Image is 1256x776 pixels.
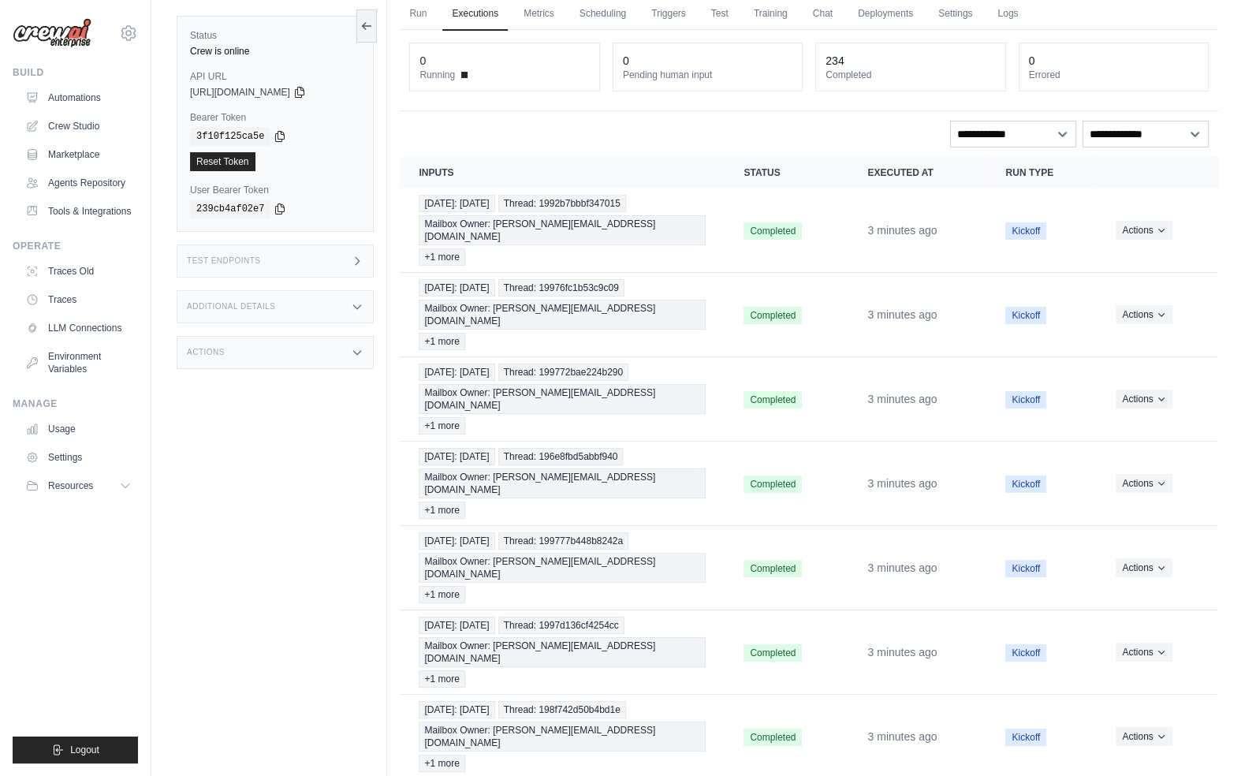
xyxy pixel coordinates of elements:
span: Thread: 199777b448b8242a [498,532,628,550]
button: Actions for execution [1116,727,1172,746]
span: Thread: 1992b7bbbf347015 [498,195,626,212]
a: Usage [19,416,138,442]
button: Actions for execution [1116,390,1172,409]
h3: Test Endpoints [187,256,261,266]
time: September 24, 2025 at 11:59 PDT [867,730,937,743]
span: [DATE]: [DATE] [419,617,494,634]
div: 0 [1029,53,1035,69]
code: 3f10f125ca5e [190,127,270,146]
th: Status [725,157,848,188]
div: Crew is online [190,45,360,58]
span: +1 more [419,502,464,519]
span: Completed [744,560,802,577]
span: Kickoff [1005,560,1046,577]
time: September 24, 2025 at 11:59 PDT [867,561,937,574]
a: View execution details for Today [419,701,706,772]
div: Manage [13,397,138,410]
div: Build [13,66,138,79]
a: Environment Variables [19,344,138,382]
th: Run Type [986,157,1097,188]
span: [DATE]: [DATE] [419,195,494,212]
span: [DATE]: [DATE] [419,448,494,465]
a: View execution details for Today [419,364,706,435]
a: View execution details for Today [419,532,706,603]
img: Logo [13,18,91,48]
span: Completed [744,644,802,662]
div: 0 [623,53,629,69]
a: Tools & Integrations [19,199,138,224]
label: Bearer Token [190,111,360,124]
code: 239cb4af02e7 [190,200,270,218]
h3: Actions [187,348,225,357]
span: Completed [744,391,802,409]
span: Thread: 19976fc1b53c9c09 [498,279,624,297]
dt: Completed [826,69,995,81]
a: Automations [19,85,138,110]
span: +1 more [419,670,464,688]
span: +1 more [419,248,464,266]
label: Status [190,29,360,42]
a: Settings [19,445,138,470]
span: +1 more [419,417,464,435]
button: Actions for execution [1116,643,1172,662]
span: Kickoff [1005,391,1046,409]
span: Mailbox Owner: [PERSON_NAME][EMAIL_ADDRESS][DOMAIN_NAME] [419,637,706,667]
span: Kickoff [1005,729,1046,746]
span: Completed [744,222,802,240]
span: Mailbox Owner: [PERSON_NAME][EMAIL_ADDRESS][DOMAIN_NAME] [419,468,706,498]
div: 0 [419,53,426,69]
span: Completed [744,307,802,324]
span: Completed [744,729,802,746]
span: Mailbox Owner: [PERSON_NAME][EMAIL_ADDRESS][DOMAIN_NAME] [419,384,706,414]
button: Actions for execution [1116,474,1172,493]
button: Logout [13,737,138,763]
a: Marketplace [19,142,138,167]
span: Mailbox Owner: [PERSON_NAME][EMAIL_ADDRESS][DOMAIN_NAME] [419,300,706,330]
span: Mailbox Owner: [PERSON_NAME][EMAIL_ADDRESS][DOMAIN_NAME] [419,553,706,583]
div: Operate [13,240,138,252]
span: +1 more [419,755,464,772]
button: Actions for execution [1116,221,1172,240]
span: Running [419,69,455,81]
a: Agents Repository [19,170,138,196]
th: Executed at [848,157,986,188]
a: Traces Old [19,259,138,284]
button: Resources [19,473,138,498]
button: Actions for execution [1116,558,1172,577]
dt: Pending human input [623,69,792,81]
label: API URL [190,70,360,83]
time: September 24, 2025 at 11:59 PDT [867,477,937,490]
a: View execution details for Today [419,448,706,519]
span: [DATE]: [DATE] [419,279,494,297]
span: [DATE]: [DATE] [419,364,494,381]
a: View execution details for Today [419,195,706,266]
span: Mailbox Owner: [PERSON_NAME][EMAIL_ADDRESS][DOMAIN_NAME] [419,722,706,752]
a: Reset Token [190,152,255,171]
h3: Additional Details [187,302,275,312]
span: Kickoff [1005,476,1046,493]
span: Thread: 1997d136cf4254cc [498,617,624,634]
span: Thread: 199772bae224b290 [498,364,628,381]
span: Completed [744,476,802,493]
time: September 24, 2025 at 11:59 PDT [867,646,937,658]
span: Kickoff [1005,222,1046,240]
span: Kickoff [1005,307,1046,324]
span: Logout [70,744,99,756]
a: View execution details for Today [419,279,706,350]
span: +1 more [419,333,464,350]
a: LLM Connections [19,315,138,341]
span: Thread: 196e8fbd5abbf940 [498,448,624,465]
th: Inputs [400,157,725,188]
label: User Bearer Token [190,184,360,196]
span: [URL][DOMAIN_NAME] [190,86,290,99]
span: Kickoff [1005,644,1046,662]
span: [DATE]: [DATE] [419,701,494,718]
dt: Errored [1029,69,1198,81]
a: View execution details for Today [419,617,706,688]
time: September 24, 2025 at 11:59 PDT [867,393,937,405]
span: [DATE]: [DATE] [419,532,494,550]
span: +1 more [419,586,464,603]
a: Traces [19,287,138,312]
a: Crew Studio [19,114,138,139]
span: Mailbox Owner: [PERSON_NAME][EMAIL_ADDRESS][DOMAIN_NAME] [419,215,706,245]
